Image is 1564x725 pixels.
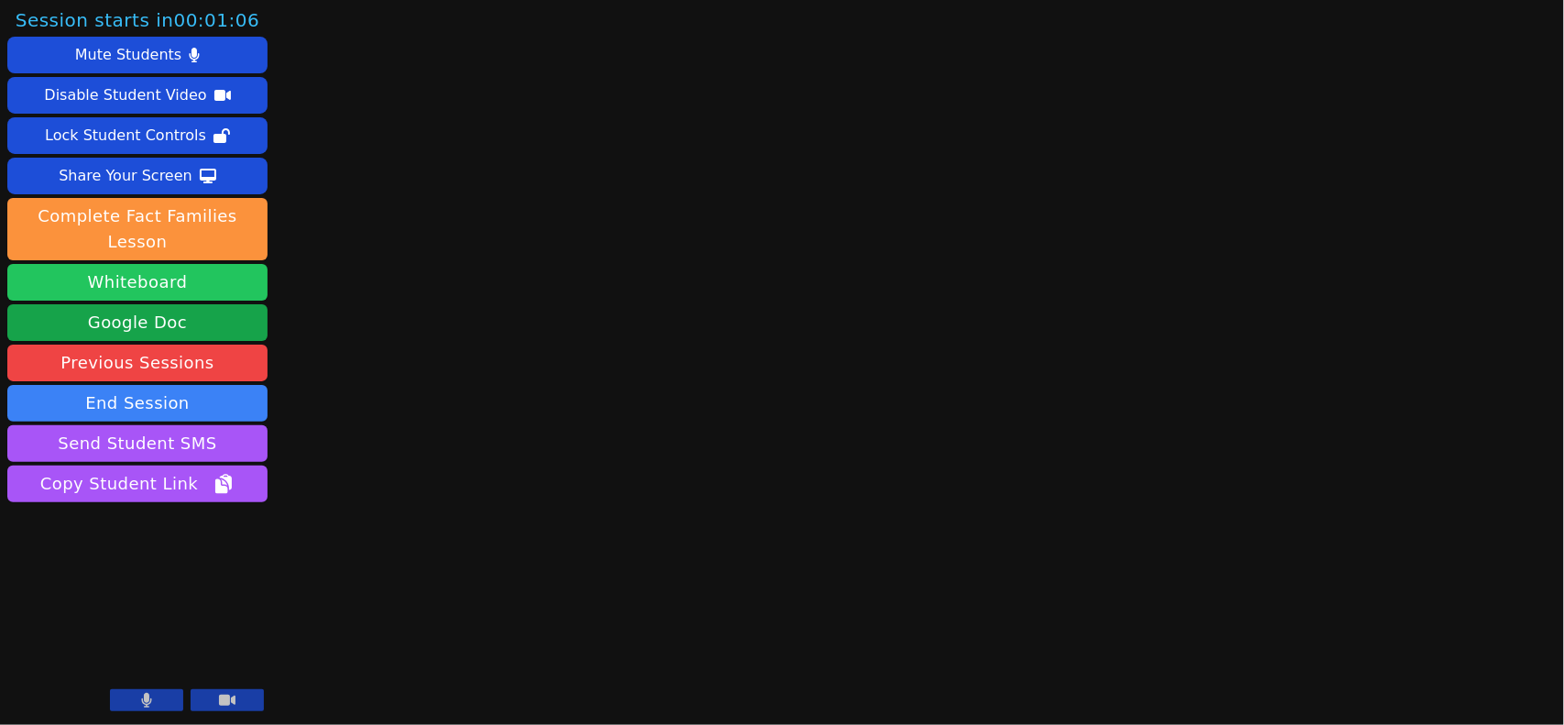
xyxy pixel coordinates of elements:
[7,264,268,301] button: Whiteboard
[40,471,235,497] span: Copy Student Link
[16,7,260,33] span: Session starts in
[7,425,268,462] button: Send Student SMS
[45,121,206,150] div: Lock Student Controls
[7,158,268,194] button: Share Your Screen
[173,9,259,31] time: 00:01:06
[7,385,268,422] button: End Session
[44,81,206,110] div: Disable Student Video
[7,117,268,154] button: Lock Student Controls
[7,304,268,341] a: Google Doc
[7,466,268,502] button: Copy Student Link
[75,40,181,70] div: Mute Students
[7,198,268,260] button: Complete Fact Families Lesson
[7,345,268,381] a: Previous Sessions
[7,37,268,73] button: Mute Students
[7,77,268,114] button: Disable Student Video
[59,161,192,191] div: Share Your Screen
